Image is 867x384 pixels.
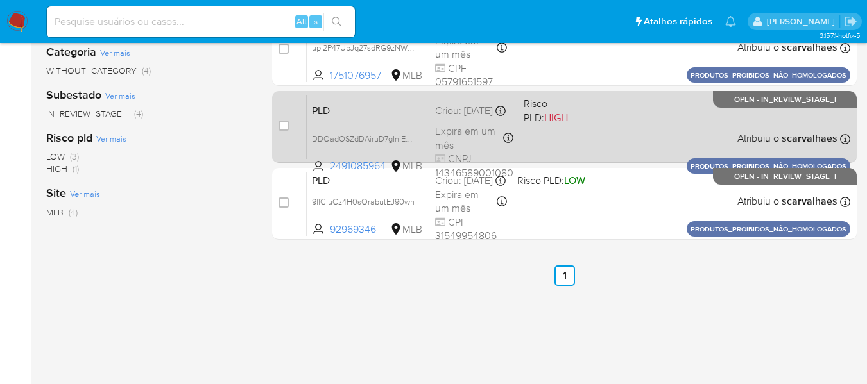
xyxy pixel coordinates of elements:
span: Atalhos rápidos [644,15,712,28]
a: Notificações [725,16,736,27]
span: Alt [296,15,307,28]
span: s [314,15,318,28]
input: Pesquise usuários ou casos... [47,13,355,30]
span: 3.157.1-hotfix-5 [820,30,861,40]
a: Sair [844,15,857,28]
p: sara.carvalhaes@mercadopago.com.br [767,15,839,28]
button: search-icon [323,13,350,31]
